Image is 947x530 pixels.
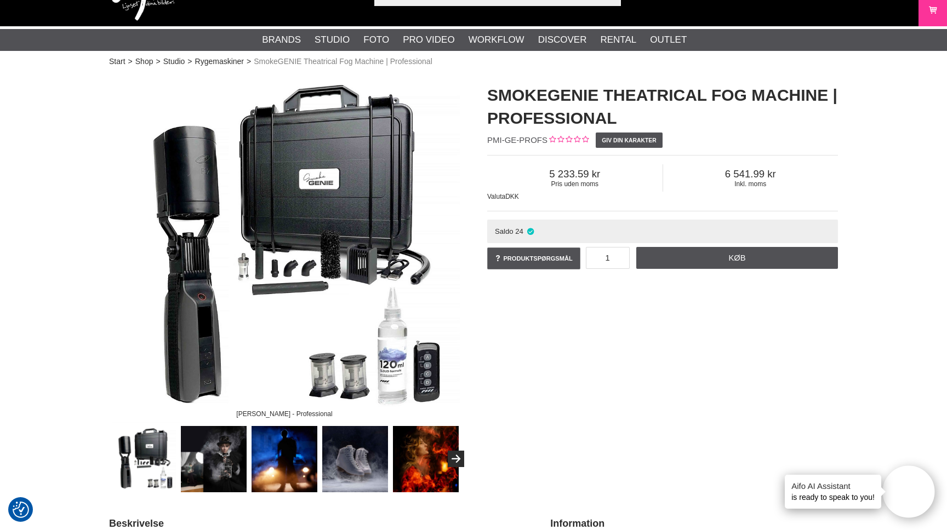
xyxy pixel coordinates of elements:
[227,404,342,423] div: [PERSON_NAME] - Professional
[128,56,133,67] span: >
[13,502,29,518] img: Revisit consent button
[663,168,838,180] span: 6 541.99
[650,33,687,47] a: Outlet
[163,56,185,67] a: Studio
[596,132,663,148] a: Giv din karakter
[363,33,389,47] a: Foto
[135,56,153,67] a: Shop
[109,73,460,423] img: SmokeGENIE Rökmaskin - Professional
[262,33,301,47] a: Brands
[393,426,459,492] img: Kombinera rök med ljussättning
[109,56,125,67] a: Start
[487,193,505,200] span: Valuta
[600,33,636,47] a: Rental
[448,451,464,467] button: Next
[526,227,535,235] i: På lager
[487,135,547,145] span: PMI-GE-PROFS
[254,56,432,67] span: SmokeGENIE Theatrical Fog Machine | Professional
[547,135,589,146] div: Kundebed&#248;mmelse: 0
[495,227,514,235] span: Saldo
[663,180,838,188] span: Inkl. moms
[156,56,160,67] span: >
[636,247,838,269] a: Køb
[487,84,838,130] h1: SmokeGENIE Theatrical Fog Machine | Professional
[187,56,192,67] span: >
[403,33,454,47] a: Pro Video
[487,168,663,180] span: 5 233.59
[181,426,247,492] img: Rökmaskin enkel att använda, precis applicering
[785,475,881,509] div: is ready to speak to you!
[110,426,176,492] img: SmokeGENIE Rökmaskin - Professional
[252,426,318,492] img: Rökmaskin för foto och film
[505,193,519,200] span: DKK
[13,500,29,520] button: Samtykkepræferencer
[247,56,251,67] span: >
[315,33,350,47] a: Studio
[487,180,663,188] span: Pris uden moms
[791,480,875,492] h4: Aifo AI Assistant
[515,227,523,235] span: 24
[469,33,524,47] a: Workflow
[538,33,587,47] a: Discover
[322,426,389,492] img: Skapar rök med stor presition
[487,247,580,269] a: Produktspørgsmål
[195,56,244,67] a: Rygemaskiner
